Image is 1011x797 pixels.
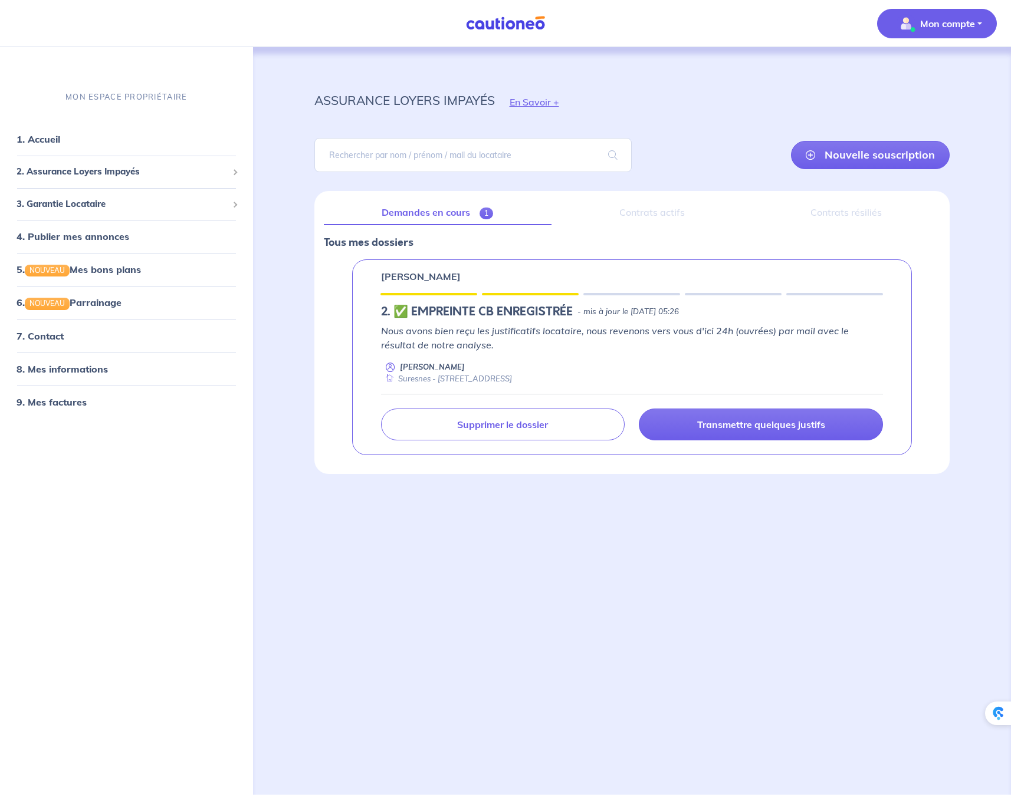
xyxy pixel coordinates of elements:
[381,305,884,319] div: state: CB-VALIDATED, Context: NEW,CHOOSE-CERTIFICATE,ALONE,LESSOR-DOCUMENTS
[480,208,493,219] span: 1
[5,193,248,216] div: 3. Garantie Locataire
[5,357,248,381] div: 8. Mes informations
[457,419,548,430] p: Supprimer le dossier
[381,305,573,319] h5: 2.︎ ✅ EMPREINTE CB ENREGISTRÉE
[577,306,679,318] p: - mis à jour le [DATE] 05:26
[324,200,552,225] a: Demandes en cours1
[314,90,495,111] p: assurance loyers impayés
[5,225,248,248] div: 4. Publier mes annonces
[5,258,248,281] div: 5.NOUVEAUMes bons plans
[324,235,941,250] p: Tous mes dossiers
[381,269,461,284] p: [PERSON_NAME]
[697,419,825,430] p: Transmettre quelques justifs
[5,127,248,151] div: 1. Accueil
[381,409,625,440] a: Supprimer le dossier
[791,141,950,169] a: Nouvelle souscription
[17,230,129,242] a: 4. Publier mes annonces
[17,165,228,179] span: 2. Assurance Loyers Impayés
[65,91,187,103] p: MON ESPACE PROPRIÉTAIRE
[5,160,248,183] div: 2. Assurance Loyers Impayés
[877,9,997,38] button: illu_account_valid_menu.svgMon compte
[17,396,87,408] a: 9. Mes factures
[17,363,108,375] a: 8. Mes informations
[17,297,122,309] a: 6.NOUVEAUParrainage
[639,409,883,440] a: Transmettre quelques justifs
[381,324,884,352] p: Nous avons bien reçu les justificatifs locataire, nous revenons vers vous d'ici 24h (ouvrées) par...
[17,330,64,342] a: 7. Contact
[5,324,248,348] div: 7. Contact
[314,138,632,172] input: Rechercher par nom / prénom / mail du locataire
[495,85,574,119] button: En Savoir +
[17,133,60,145] a: 1. Accueil
[381,373,512,384] div: Suresnes - [STREET_ADDRESS]
[5,291,248,315] div: 6.NOUVEAUParrainage
[594,139,632,172] span: search
[897,14,915,33] img: illu_account_valid_menu.svg
[5,390,248,414] div: 9. Mes factures
[920,17,975,31] p: Mon compte
[17,197,228,211] span: 3. Garantie Locataire
[461,16,550,31] img: Cautioneo
[400,361,465,373] p: [PERSON_NAME]
[17,264,141,275] a: 5.NOUVEAUMes bons plans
